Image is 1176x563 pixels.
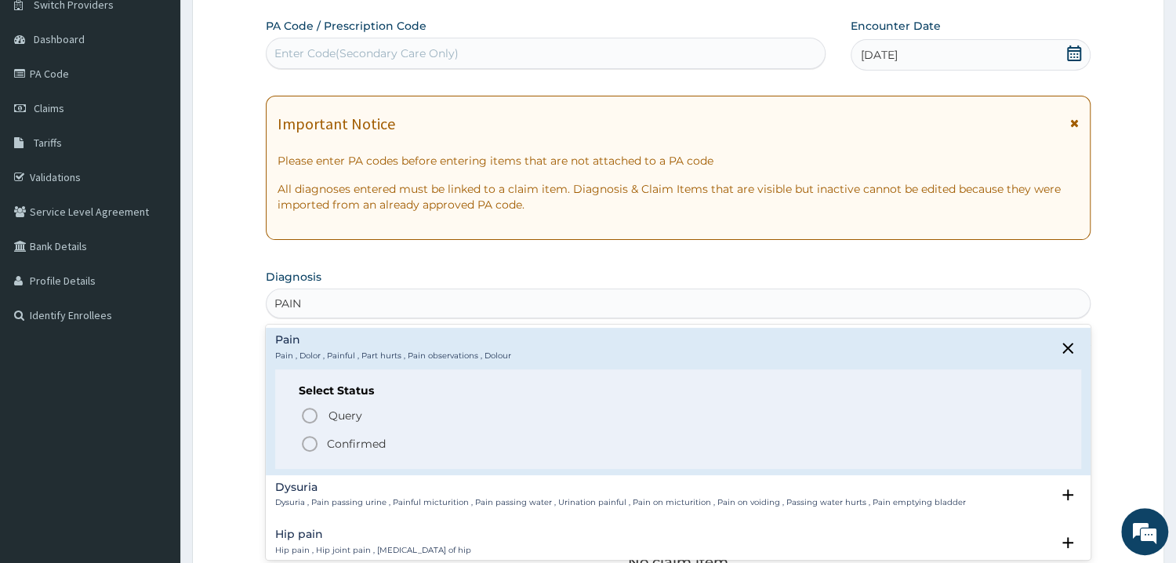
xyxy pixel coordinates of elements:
[34,101,64,115] span: Claims
[275,528,471,540] h4: Hip pain
[278,153,1079,169] p: Please enter PA codes before entering items that are not attached to a PA code
[327,436,386,452] p: Confirmed
[275,497,966,508] p: Dysuria , Pain passing urine , Painful micturition , Pain passing water , Urination painful , Pai...
[300,406,319,425] i: status option query
[91,176,216,335] span: We're online!
[851,18,941,34] label: Encounter Date
[275,351,511,361] p: Pain , Dolor , Painful , Part hurts , Pain observations , Dolour
[275,481,966,493] h4: Dysuria
[1058,339,1077,358] i: close select status
[8,387,299,441] textarea: Type your message and hit 'Enter'
[274,45,459,61] div: Enter Code(Secondary Care Only)
[266,18,426,34] label: PA Code / Prescription Code
[34,32,85,46] span: Dashboard
[300,434,319,453] i: status option filled
[82,88,263,108] div: Chat with us now
[278,115,395,133] h1: Important Notice
[257,8,295,45] div: Minimize live chat window
[1058,485,1077,504] i: open select status
[328,408,362,423] span: Query
[275,334,511,346] h4: Pain
[275,545,471,556] p: Hip pain , Hip joint pain , [MEDICAL_DATA] of hip
[29,78,64,118] img: d_794563401_company_1708531726252_794563401
[861,47,898,63] span: [DATE]
[266,269,321,285] label: Diagnosis
[299,385,1058,397] h6: Select Status
[1058,533,1077,552] i: open select status
[34,136,62,150] span: Tariffs
[278,181,1079,212] p: All diagnoses entered must be linked to a claim item. Diagnosis & Claim Items that are visible bu...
